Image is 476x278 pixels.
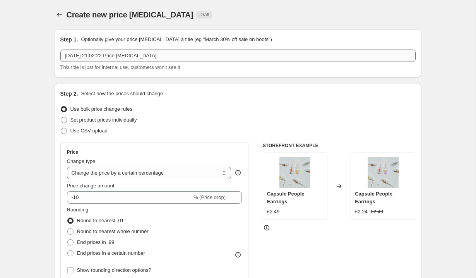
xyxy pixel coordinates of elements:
input: -15 [67,191,192,204]
span: This title is just for internal use, customers won't see it [60,64,180,70]
span: Change type [67,158,96,164]
div: £2.49 [267,208,280,216]
span: Set product prices individually [70,117,137,123]
img: image_f8dc5461-0815-40cd-93d1-03e36837c10a_80x.jpg [368,157,399,188]
button: Price change jobs [54,9,65,20]
span: Round to nearest .01 [77,218,124,223]
span: Round to nearest whole number [77,228,149,234]
span: Use bulk price change rules [70,106,132,112]
h2: Step 1. [60,36,78,43]
strike: £2.49 [371,208,384,216]
span: End prices in a certain number [77,250,145,256]
span: Draft [199,12,209,18]
input: 30% off holiday sale [60,50,416,62]
p: Optionally give your price [MEDICAL_DATA] a title (eg "March 30% off sale on boots") [81,36,272,43]
span: Use CSV upload [70,128,108,134]
span: Rounding [67,207,89,213]
span: Capsule People Earrings [355,191,392,204]
p: Select how the prices should change [81,90,163,98]
span: Show rounding direction options? [77,267,151,273]
h3: Price [67,149,78,155]
h2: Step 2. [60,90,78,98]
h6: STOREFRONT EXAMPLE [263,142,416,149]
div: help [234,169,242,177]
span: Create new price [MEDICAL_DATA] [67,10,193,19]
img: image_f8dc5461-0815-40cd-93d1-03e36837c10a_80x.jpg [279,157,310,188]
div: £2.24 [355,208,368,216]
span: Capsule People Earrings [267,191,305,204]
span: End prices in .99 [77,239,115,245]
span: Price change amount [67,183,115,189]
span: % (Price drop) [193,194,226,200]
